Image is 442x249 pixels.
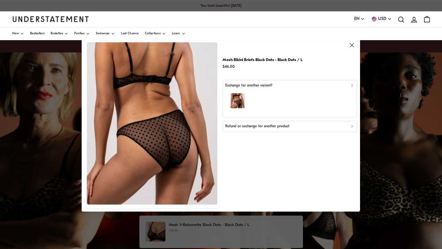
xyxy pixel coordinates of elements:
[12,16,89,22] a: Understatement Homepage
[121,32,138,35] span: Last Chance
[74,32,84,35] span: Panties
[223,57,303,63] p: Mesh Bikini Briefs Black Dots - Black Dots / L
[96,32,110,35] span: Swimwear
[51,32,63,35] span: Bralettes
[225,124,289,130] p: Refund or exchange for another product
[74,27,90,40] a: Panties
[145,27,166,40] a: Collections
[145,32,161,35] span: Collections
[223,121,357,132] button: Refund or exchange for another product
[225,83,272,89] p: Exchange for another variant?
[354,16,359,22] span: EN
[87,42,217,205] img: DOTS-BRF-002MeshBikiniBriefsBlackDots5.jpg
[121,27,138,40] a: Last Chance
[12,32,19,35] span: New
[172,27,185,40] a: Learn
[371,16,392,22] button: USD
[172,32,180,35] span: Learn
[378,16,386,22] span: USD
[96,27,115,40] a: Swimwear
[230,94,245,109] img: model-name=Luna|model-size=M
[51,27,68,40] a: Bralettes
[354,16,365,22] button: EN
[12,27,24,40] a: New
[223,63,303,70] p: $46.00
[30,27,45,40] a: Bestsellers
[30,32,45,35] span: Bestsellers
[223,80,357,118] button: Exchange for another variant?model-name=Luna|model-size=M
